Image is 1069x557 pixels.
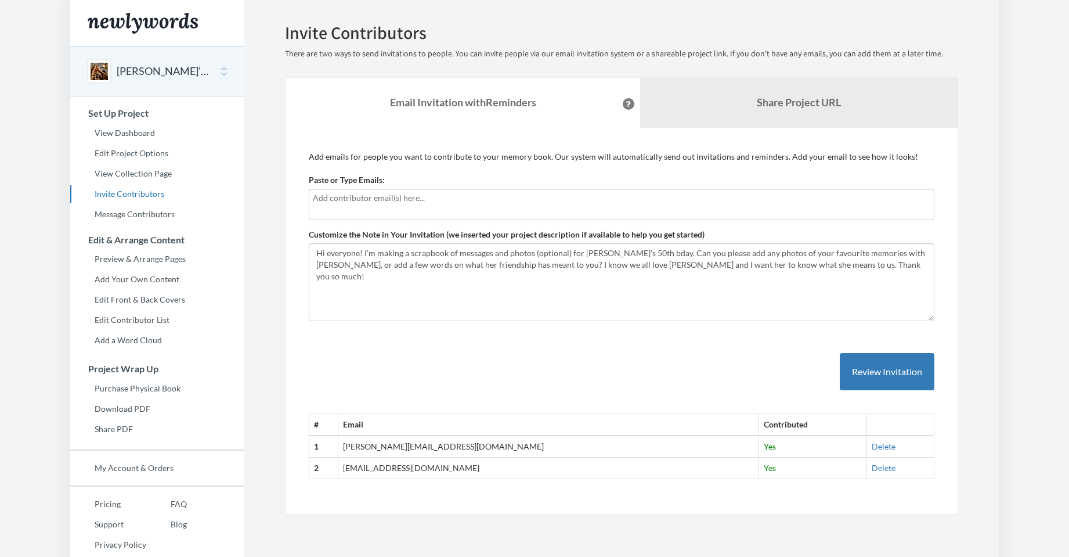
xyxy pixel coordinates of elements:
th: 1 [309,436,338,457]
h3: Project Wrap Up [71,364,244,374]
a: Pricing [70,495,146,513]
label: Paste or Type Emails: [309,174,385,186]
span: Yes [764,463,776,473]
a: My Account & Orders [70,459,244,477]
a: Support [70,516,146,533]
button: Review Invitation [840,353,934,391]
span: Yes [764,441,776,451]
a: Delete [872,441,895,451]
h3: Set Up Project [71,108,244,118]
td: [PERSON_NAME][EMAIL_ADDRESS][DOMAIN_NAME] [338,436,759,457]
a: Purchase Physical Book [70,380,244,397]
a: Share PDF [70,421,244,438]
a: Preview & Arrange Pages [70,250,244,268]
h3: Edit & Arrange Content [71,235,244,245]
a: Add a Word Cloud [70,332,244,349]
a: Edit Front & Back Covers [70,291,244,308]
button: [PERSON_NAME]'s 50th bday! [117,64,211,79]
b: Share Project URL [757,96,841,109]
input: Add contributor email(s) here... [313,192,930,204]
th: Contributed [759,414,867,436]
th: # [309,414,338,436]
h2: Invite Contributors [285,23,958,42]
a: Edit Project Options [70,145,244,162]
a: Invite Contributors [70,185,244,203]
th: Email [338,414,759,436]
a: Privacy Policy [70,536,146,554]
label: Customize the Note in Your Invitation (we inserted your project description if available to help ... [309,229,705,240]
a: Edit Contributor List [70,311,244,329]
a: View Dashboard [70,124,244,142]
a: Add Your Own Content [70,271,244,288]
a: View Collection Page [70,165,244,182]
a: Download PDF [70,400,244,418]
p: There are two ways to send invitations to people. You can invite people via our email invitation ... [285,48,958,60]
a: Delete [872,463,895,473]
th: 2 [309,458,338,479]
a: Message Contributors [70,206,244,223]
img: Newlywords logo [88,13,198,34]
td: [EMAIL_ADDRESS][DOMAIN_NAME] [338,458,759,479]
p: Add emails for people you want to contribute to your memory book. Our system will automatically s... [309,151,934,163]
a: FAQ [146,495,187,513]
a: Blog [146,516,187,533]
strong: Email Invitation with Reminders [390,96,536,109]
textarea: Hi everyone! I'm making a scrapbook of messages and photos (optional) for [PERSON_NAME]'s 50th bd... [309,243,934,321]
